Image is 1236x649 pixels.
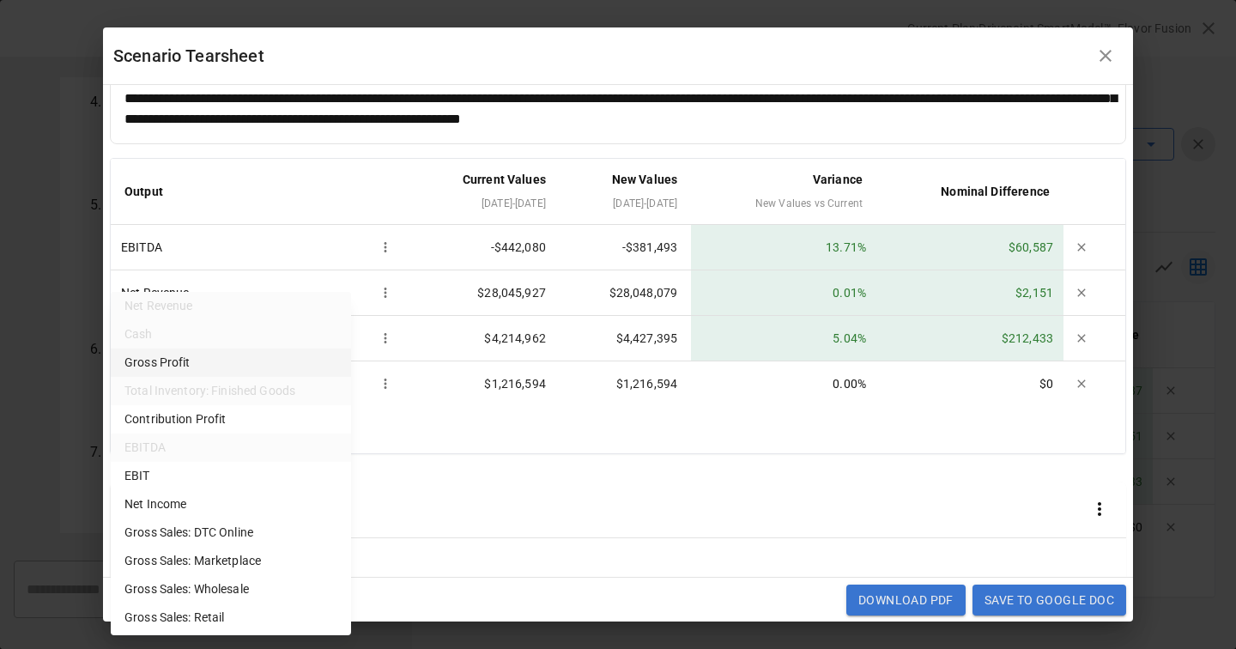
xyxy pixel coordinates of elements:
li: Contribution Profit [111,405,351,434]
li: Gross Sales: Wholesale [111,575,351,604]
li: Gross Sales: DTC Online [111,519,351,547]
li: Net Income [111,490,351,519]
li: EBIT [111,462,351,490]
li: Gross Sales: Retail [111,604,351,632]
li: Gross Sales: Marketplace [111,547,351,575]
li: Gross Profit [111,349,351,377]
